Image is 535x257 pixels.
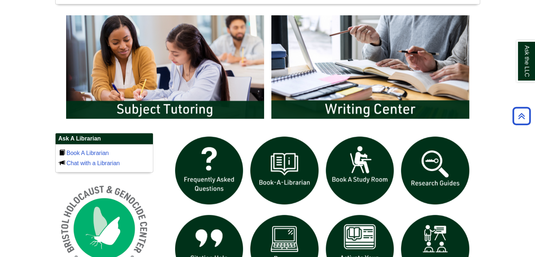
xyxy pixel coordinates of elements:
h2: Ask A Librarian [56,133,153,144]
a: Chat with a Librarian [66,160,120,166]
a: Back to Top [510,111,533,121]
img: frequently asked questions [171,133,247,208]
a: Book A Librarian [66,150,109,156]
img: Research Guides icon links to research guides web page [397,133,473,208]
img: Subject Tutoring Information [62,12,268,122]
img: book a study room icon links to book a study room web page [322,133,398,208]
div: slideshow [62,12,473,125]
img: Writing Center Information [268,12,473,122]
img: Book a Librarian icon links to book a librarian web page [247,133,322,208]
